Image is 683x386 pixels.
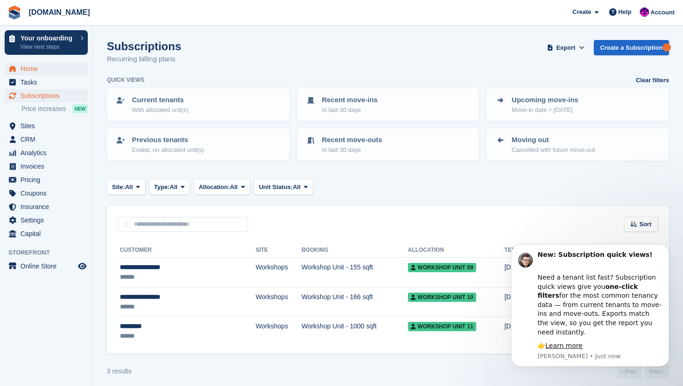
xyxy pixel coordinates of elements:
span: All [293,183,301,192]
a: menu [5,62,88,75]
td: Workshops [256,287,302,317]
span: Allocation: [199,183,230,192]
span: Tasks [20,76,76,89]
span: Site: [112,183,125,192]
th: Booking [302,243,408,258]
span: Account [650,8,675,17]
a: menu [5,146,88,159]
span: Online Store [20,260,76,273]
p: Your onboarding [20,35,76,41]
a: Recent move-outs In last 30 days [298,129,479,160]
a: menu [5,89,88,102]
a: menu [5,187,88,200]
td: Workshop Unit - 166 sqft [302,287,408,317]
span: Price increases [21,105,66,113]
span: Unit Status: [259,183,293,192]
p: Move-in date > [DATE] [512,105,578,115]
a: menu [5,173,88,186]
th: Allocation [408,243,505,258]
a: Clear filters [636,76,669,85]
span: All [230,183,238,192]
p: Cancelled with future move-out [512,145,595,155]
span: Create [572,7,591,17]
span: All [170,183,177,192]
p: Moving out [512,135,595,145]
p: Recurring billing plans [107,54,181,65]
a: menu [5,119,88,132]
div: NEW [72,104,88,113]
td: Workshop Unit - 1000 sqft [302,317,408,346]
div: Tooltip anchor [663,43,671,52]
span: Storefront [8,248,92,257]
h6: Quick views [107,76,144,84]
span: Workshop Unit 09 [408,263,476,272]
span: Workshop Unit 11 [408,322,476,331]
p: With allocated unit(s) [132,105,188,115]
a: menu [5,260,88,273]
a: Upcoming move-ins Move-in date > [DATE] [487,89,668,120]
a: menu [5,160,88,173]
span: Capital [20,227,76,240]
span: Type: [154,183,170,192]
p: Current tenants [132,95,188,105]
h1: Subscriptions [107,40,181,52]
p: In last 30 days [322,145,382,155]
span: Coupons [20,187,76,200]
td: Workshops [256,317,302,346]
a: menu [5,214,88,227]
th: Customer [118,243,256,258]
span: CRM [20,133,76,146]
a: [DOMAIN_NAME] [25,5,94,20]
p: In last 30 days [322,105,378,115]
span: Invoices [20,160,76,173]
a: Moving out Cancelled with future move-out [487,129,668,160]
p: Recent move-outs [322,135,382,145]
span: Sites [20,119,76,132]
a: menu [5,200,88,213]
a: menu [5,76,88,89]
a: Previous tenants Ended, no allocated unit(s) [108,129,289,160]
a: menu [5,227,88,240]
a: Your onboarding View next steps [5,30,88,55]
a: Price increases NEW [21,104,88,114]
p: Previous tenants [132,135,204,145]
a: Current tenants With allocated unit(s) [108,89,289,120]
img: Jennifer (Stora) [640,7,649,17]
td: Workshops [256,258,302,288]
span: Help [618,7,631,17]
p: Ended, no allocated unit(s) [132,145,204,155]
span: Home [20,62,76,75]
p: Upcoming move-ins [512,95,578,105]
span: Settings [20,214,76,227]
td: Workshop Unit - 155 sqft [302,258,408,288]
span: Insurance [20,200,76,213]
a: Preview store [77,261,88,272]
span: Sort [639,220,651,229]
a: Create a Subscription [594,40,669,55]
span: Subscriptions [20,89,76,102]
th: Site [256,243,302,258]
button: Site: All [107,179,145,195]
span: All [125,183,133,192]
p: View next steps [20,43,76,51]
button: Unit Status: All [254,179,313,195]
span: Analytics [20,146,76,159]
a: menu [5,133,88,146]
span: Export [556,43,575,52]
button: Type: All [149,179,190,195]
span: Pricing [20,173,76,186]
button: Allocation: All [194,179,250,195]
div: 3 results [107,366,131,376]
span: Workshop Unit 10 [408,293,476,302]
button: Export [545,40,586,55]
p: Recent move-ins [322,95,378,105]
a: Recent move-ins In last 30 days [298,89,479,120]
